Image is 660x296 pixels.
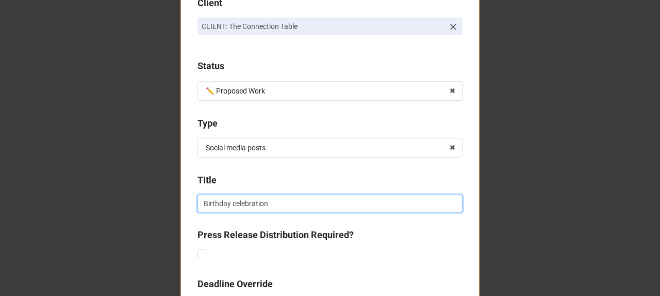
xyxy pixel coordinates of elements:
[197,173,217,188] label: Title
[206,87,265,95] div: ✏️ Proposed Work
[197,116,218,131] label: Type
[206,144,266,151] div: Social media posts
[202,21,444,32] p: CLIENT: The Connection Table
[197,59,224,73] label: Status
[197,228,354,242] label: Press Release Distribution Required?
[197,277,273,291] label: Deadline Override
